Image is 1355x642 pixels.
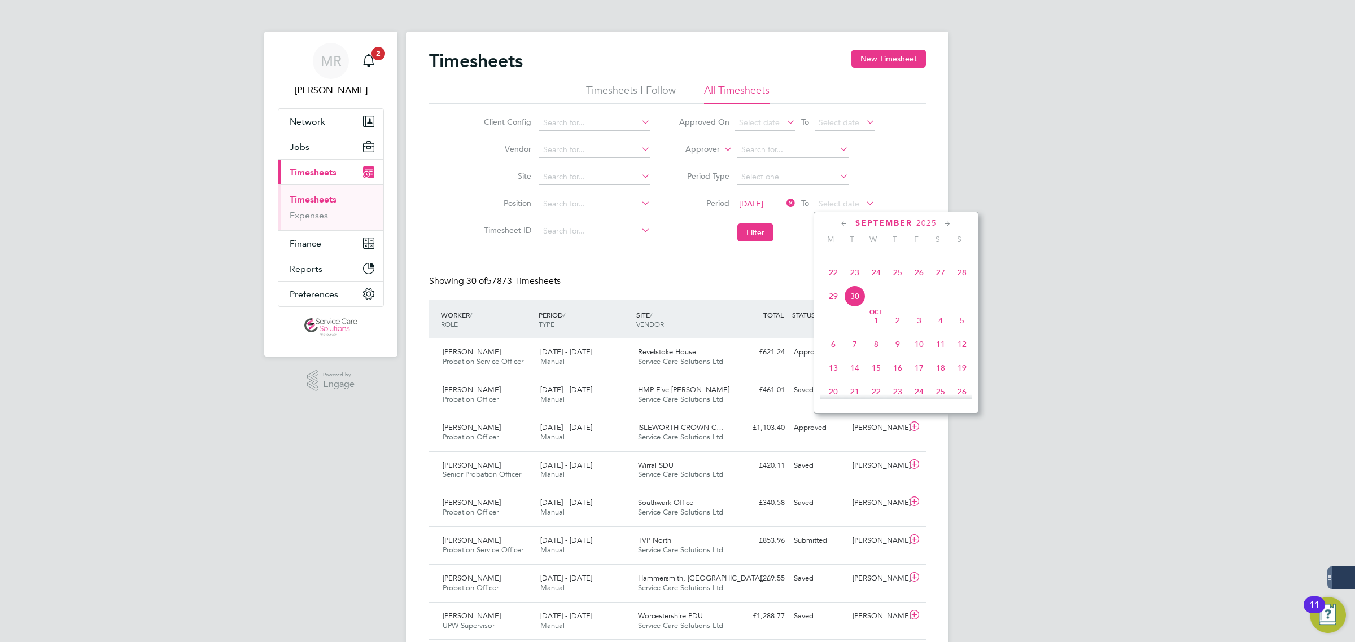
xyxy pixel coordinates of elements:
span: Manual [540,469,565,479]
span: 16 [887,357,908,379]
span: [PERSON_NAME] [443,573,501,583]
span: 2 [371,47,385,60]
div: [PERSON_NAME] [848,494,907,512]
button: Finance [278,231,383,256]
span: 15 [866,357,887,379]
span: Finance [290,238,321,249]
span: Manual [540,621,565,630]
input: Search for... [539,142,650,158]
span: / [650,310,652,319]
span: 17 [908,357,930,379]
div: WORKER [438,305,536,334]
span: 12 [951,333,973,355]
span: 29 [823,285,844,307]
input: Search for... [539,223,650,239]
span: MR [321,54,342,68]
div: £853.96 [731,531,789,550]
span: Service Care Solutions Ltd [638,621,723,630]
button: Reports [278,256,383,281]
div: 11 [1309,605,1319,619]
label: Client Config [480,117,531,127]
span: S [948,234,970,244]
a: MR[PERSON_NAME] [278,43,384,97]
span: Service Care Solutions Ltd [638,545,723,555]
span: / [470,310,472,319]
span: 20 [823,381,844,402]
span: 30 [844,285,866,307]
span: 8 [866,333,887,355]
span: ISLEWORTH CROWN C… [638,423,724,432]
span: F [906,234,927,244]
span: [PERSON_NAME] [443,423,501,432]
span: S [927,234,948,244]
span: TOTAL [763,310,784,319]
span: [DATE] - [DATE] [540,460,592,470]
input: Search for... [539,115,650,131]
div: [PERSON_NAME] [848,419,907,437]
span: 21 [844,381,866,402]
span: Service Care Solutions Ltd [638,357,723,366]
div: £1,103.40 [731,419,789,437]
span: W [863,234,884,244]
span: [DATE] - [DATE] [540,498,592,507]
div: STATUS [789,305,848,325]
span: 18 [930,357,951,379]
span: Service Care Solutions Ltd [638,394,723,404]
span: Senior Probation Officer [443,469,521,479]
span: [DATE] - [DATE] [540,385,592,394]
span: T [884,234,906,244]
span: 28 [951,262,973,283]
span: 23 [844,262,866,283]
div: Saved [789,569,848,588]
span: Probation Service Officer [443,357,523,366]
span: 9 [887,333,908,355]
div: [PERSON_NAME] [848,456,907,475]
label: Position [480,198,531,208]
label: Approved On [679,117,729,127]
span: Timesheets [290,167,336,178]
span: HMP Five [PERSON_NAME] [638,385,729,394]
div: Saved [789,494,848,512]
span: TVP North [638,535,671,545]
div: £1,288.77 [731,607,789,626]
div: Saved [789,456,848,475]
input: Search for... [539,169,650,185]
span: [DATE] - [DATE] [540,347,592,357]
span: [PERSON_NAME] [443,535,501,545]
span: Hammersmith, [GEOGRAPHIC_DATA],… [638,573,771,583]
div: [PERSON_NAME] [848,569,907,588]
div: SITE [633,305,731,334]
div: £340.58 [731,494,789,512]
span: To [798,115,812,129]
li: Timesheets I Follow [586,83,676,104]
span: Select date [739,117,780,127]
span: 25 [887,262,908,283]
input: Search for... [737,142,849,158]
span: Network [290,116,325,127]
div: £269.55 [731,569,789,588]
div: Saved [789,607,848,626]
span: [DATE] - [DATE] [540,423,592,432]
span: Service Care Solutions Ltd [638,507,723,517]
span: Engage [323,380,355,389]
span: Preferences [290,289,338,300]
span: Reports [290,263,322,274]
span: To [798,196,812,210]
div: Saved [789,381,848,399]
button: Timesheets [278,160,383,184]
span: 11 [930,333,951,355]
label: Site [480,171,531,181]
span: September [855,218,912,228]
span: Probation Officer [443,432,499,442]
span: [PERSON_NAME] [443,347,501,357]
label: Vendor [480,144,531,154]
span: Service Care Solutions Ltd [638,583,723,592]
span: T [841,234,863,244]
span: 4 [930,310,951,331]
span: 24 [866,262,887,283]
span: 22 [866,381,887,402]
img: servicecare-logo-retina.png [304,318,357,336]
span: 3 [908,310,930,331]
h2: Timesheets [429,50,523,72]
span: [PERSON_NAME] [443,385,501,394]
